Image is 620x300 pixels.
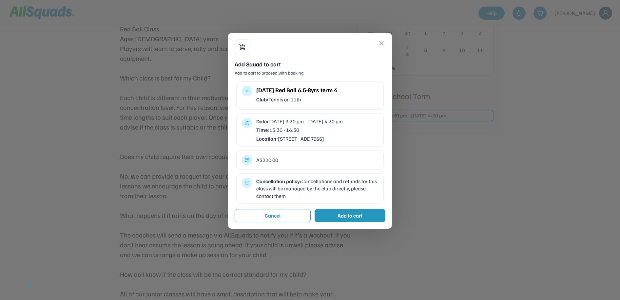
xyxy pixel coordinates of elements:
[256,127,269,133] strong: Time:
[256,156,378,164] div: A$220.00
[239,43,246,51] button: shopping_cart_checkout
[244,88,250,94] button: multitrack_audio
[378,39,385,47] button: close
[235,60,385,68] div: Add Squad to cart
[235,70,385,76] div: Add to cart to proceed with booking
[256,96,268,103] strong: Club:
[256,118,268,125] strong: Date:
[256,135,378,142] div: [STREET_ADDRESS]
[256,86,378,95] div: [DATE] Red Ball 6.5-8yrs term 4
[256,178,301,185] strong: Cancellation policy:
[256,118,378,125] div: [DATE] 3:30 pm - [DATE] 4:30 pm
[256,135,278,142] strong: Location:
[256,126,378,133] div: 15:30 - 16:30
[256,178,378,200] div: Cancellations and refunds for this class will be managed by the club directly, please contact them
[256,96,378,103] div: Tennis on 11th
[235,209,311,222] button: Cancel
[338,212,362,220] div: Add to cart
